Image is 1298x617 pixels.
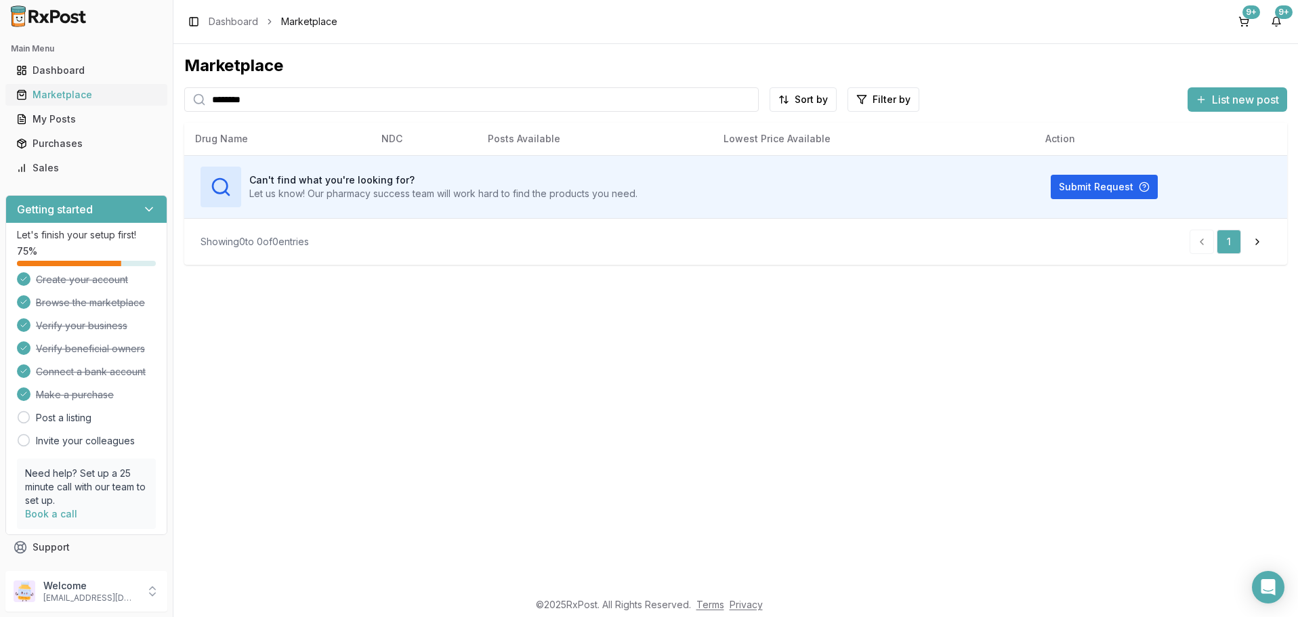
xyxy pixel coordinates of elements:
[36,434,135,448] a: Invite your colleagues
[36,411,91,425] a: Post a listing
[371,123,477,155] th: NDC
[873,93,910,106] span: Filter by
[201,235,309,249] div: Showing 0 to 0 of 0 entries
[5,84,167,106] button: Marketplace
[209,15,258,28] a: Dashboard
[16,88,156,102] div: Marketplace
[5,157,167,179] button: Sales
[730,599,763,610] a: Privacy
[281,15,337,28] span: Marketplace
[1242,5,1260,19] div: 9+
[249,173,637,187] h3: Can't find what you're looking for?
[1188,87,1287,112] button: List new post
[11,58,162,83] a: Dashboard
[43,593,138,603] p: [EMAIL_ADDRESS][DOMAIN_NAME]
[795,93,828,106] span: Sort by
[33,565,79,578] span: Feedback
[1252,571,1284,603] div: Open Intercom Messenger
[5,60,167,81] button: Dashboard
[16,64,156,77] div: Dashboard
[1188,94,1287,108] a: List new post
[16,137,156,150] div: Purchases
[17,201,93,217] h3: Getting started
[847,87,919,112] button: Filter by
[1265,11,1287,33] button: 9+
[11,43,162,54] h2: Main Menu
[11,156,162,180] a: Sales
[770,87,837,112] button: Sort by
[1051,175,1158,199] button: Submit Request
[1244,230,1271,254] a: Go to next page
[5,535,167,559] button: Support
[36,273,128,286] span: Create your account
[36,388,114,402] span: Make a purchase
[36,296,145,310] span: Browse the marketplace
[5,5,92,27] img: RxPost Logo
[5,133,167,154] button: Purchases
[36,319,127,333] span: Verify your business
[11,131,162,156] a: Purchases
[43,579,138,593] p: Welcome
[249,187,637,200] p: Let us know! Our pharmacy success team will work hard to find the products you need.
[1212,91,1279,108] span: List new post
[184,55,1287,77] div: Marketplace
[184,123,371,155] th: Drug Name
[713,123,1034,155] th: Lowest Price Available
[1217,230,1241,254] a: 1
[1233,11,1255,33] button: 9+
[17,228,156,242] p: Let's finish your setup first!
[696,599,724,610] a: Terms
[1034,123,1287,155] th: Action
[36,342,145,356] span: Verify beneficial owners
[16,161,156,175] div: Sales
[25,508,77,519] a: Book a call
[1275,5,1293,19] div: 9+
[209,15,337,28] nav: breadcrumb
[11,107,162,131] a: My Posts
[5,108,167,130] button: My Posts
[17,244,37,258] span: 75 %
[11,83,162,107] a: Marketplace
[14,580,35,602] img: User avatar
[36,365,146,379] span: Connect a bank account
[1190,230,1271,254] nav: pagination
[16,112,156,126] div: My Posts
[25,467,148,507] p: Need help? Set up a 25 minute call with our team to set up.
[5,559,167,584] button: Feedback
[477,123,712,155] th: Posts Available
